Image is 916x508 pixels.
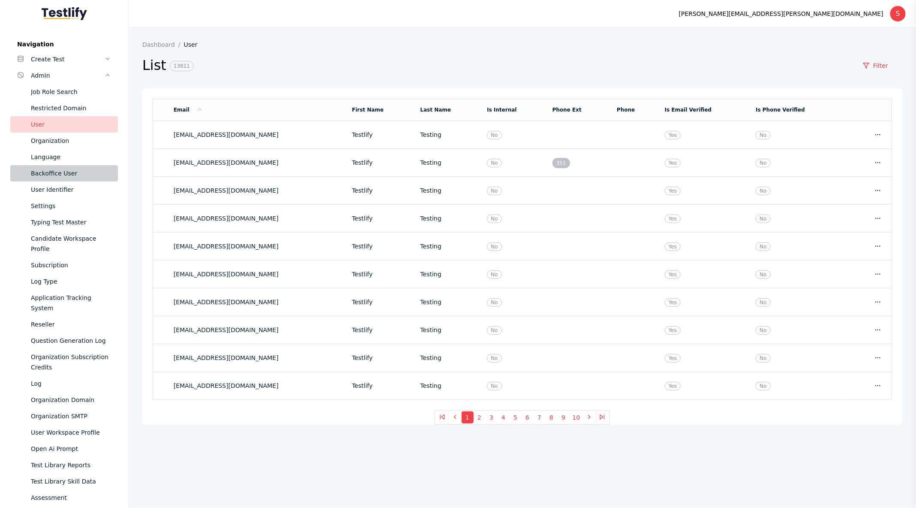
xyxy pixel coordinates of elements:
[665,326,681,335] span: Yes
[352,299,406,305] section: Testlify
[10,424,118,441] a: User Workspace Profile
[487,298,502,307] span: No
[487,159,502,167] span: No
[31,260,111,270] div: Subscription
[352,187,406,194] section: Testlify
[534,411,546,423] button: 7
[174,299,338,305] section: [EMAIL_ADDRESS][DOMAIN_NAME]
[665,187,681,195] span: Yes
[756,354,770,363] span: No
[352,327,406,333] section: Testlify
[756,270,770,279] span: No
[420,243,474,250] section: Testing
[31,168,111,178] div: Backoffice User
[462,411,474,423] button: 1
[31,103,111,113] div: Restricted Domain
[617,107,635,113] a: Phone
[487,354,502,363] span: No
[756,107,805,113] a: Is Phone Verified
[756,215,770,223] span: No
[553,107,582,113] a: Phone Ext
[10,333,118,349] a: Question Generation Log
[665,131,681,139] span: Yes
[352,243,406,250] section: Testlify
[352,107,384,113] a: First Name
[665,107,712,113] a: Is Email Verified
[420,187,474,194] section: Testing
[10,473,118,490] a: Test Library Skill Data
[31,427,111,438] div: User Workspace Profile
[420,354,474,361] section: Testing
[352,271,406,278] section: Testlify
[756,131,770,139] span: No
[756,187,770,195] span: No
[31,319,111,330] div: Reseller
[849,58,902,73] a: Filter
[756,326,770,335] span: No
[31,119,111,130] div: User
[553,158,570,168] span: 351
[31,476,111,487] div: Test Library Skill Data
[174,131,338,138] section: [EMAIL_ADDRESS][DOMAIN_NAME]
[31,184,111,195] div: User Identifier
[10,165,118,181] a: Backoffice User
[756,159,770,167] span: No
[174,243,338,250] section: [EMAIL_ADDRESS][DOMAIN_NAME]
[10,457,118,473] a: Test Library Reports
[487,131,502,139] span: No
[570,411,583,423] button: 10
[487,382,502,390] span: No
[31,233,111,254] div: Candidate Workspace Profile
[142,41,184,48] a: Dashboard
[31,411,111,421] div: Organization SMTP
[474,411,486,423] button: 2
[174,382,338,389] section: [EMAIL_ADDRESS][DOMAIN_NAME]
[522,411,534,423] button: 6
[487,187,502,195] span: No
[10,198,118,214] a: Settings
[31,444,111,454] div: Open Ai Prompt
[665,270,681,279] span: Yes
[31,352,111,372] div: Organization Subscription Credits
[420,107,451,113] a: Last Name
[174,271,338,278] section: [EMAIL_ADDRESS][DOMAIN_NAME]
[174,327,338,333] section: [EMAIL_ADDRESS][DOMAIN_NAME]
[546,411,558,423] button: 8
[665,298,681,307] span: Yes
[10,375,118,392] a: Log
[174,354,338,361] section: [EMAIL_ADDRESS][DOMAIN_NAME]
[352,159,406,166] section: Testlify
[420,215,474,222] section: Testing
[142,57,849,75] h2: List
[31,201,111,211] div: Settings
[665,215,681,223] span: Yes
[420,382,474,389] section: Testing
[31,493,111,503] div: Assessment
[174,107,203,113] a: Email
[10,100,118,116] a: Restricted Domain
[487,326,502,335] span: No
[10,84,118,100] a: Job Role Search
[420,327,474,333] section: Testing
[174,215,338,222] section: [EMAIL_ADDRESS][DOMAIN_NAME]
[10,316,118,333] a: Reseller
[184,41,204,48] a: User
[10,290,118,316] a: Application Tracking System
[352,131,406,138] section: Testlify
[352,382,406,389] section: Testlify
[420,131,474,138] section: Testing
[42,7,87,20] img: Testlify - Backoffice
[665,354,681,363] span: Yes
[487,242,502,251] span: No
[352,354,406,361] section: Testlify
[756,382,770,390] span: No
[352,215,406,222] section: Testlify
[31,395,111,405] div: Organization Domain
[170,61,194,71] span: 13811
[31,293,111,313] div: Application Tracking System
[31,87,111,97] div: Job Role Search
[31,336,111,346] div: Question Generation Log
[420,271,474,278] section: Testing
[10,214,118,230] a: Typing Test Master
[10,392,118,408] a: Organization Domain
